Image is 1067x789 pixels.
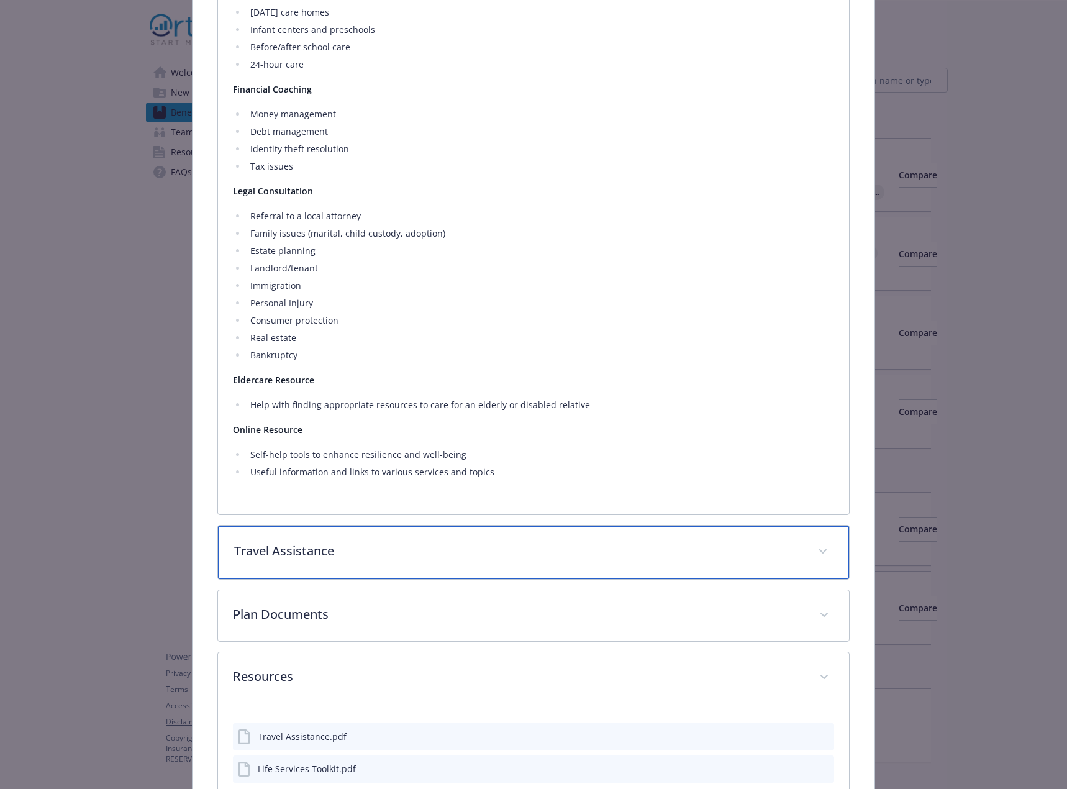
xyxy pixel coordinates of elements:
div: Travel Assistance.pdf [258,730,347,743]
li: 24-hour care [247,57,834,72]
li: Personal Injury [247,296,834,311]
li: Money management [247,107,834,122]
li: Landlord/tenant [247,261,834,276]
li: Estate planning [247,244,834,258]
li: Before/after school care [247,40,834,55]
strong: Eldercare Resource [233,374,314,386]
li: Bankruptcy [247,348,834,363]
strong: Online Resource [233,424,302,436]
li: Identity theft resolution [247,142,834,157]
div: Travel Assistance [218,526,849,579]
li: Real estate [247,331,834,345]
li: Referral to a local attorney [247,209,834,224]
li: Useful information and links to various services and topics [247,465,834,480]
div: Resources [218,652,849,703]
button: download file [798,730,808,743]
p: Plan Documents [233,605,804,624]
div: Plan Documents [218,590,849,641]
li: Consumer protection [247,313,834,328]
strong: Financial Coaching [233,83,312,95]
li: Family issues (marital, child custody, adoption) [247,226,834,241]
div: Life Services Toolkit.pdf [258,762,356,775]
button: download file [798,762,808,775]
li: Tax issues [247,159,834,174]
li: Self-help tools to enhance resilience and well-being [247,447,834,462]
li: Help with finding appropriate resources to care for an elderly or disabled relative [247,398,834,413]
p: Travel Assistance [234,542,803,560]
li: [DATE] care homes [247,5,834,20]
li: Infant centers and preschools [247,22,834,37]
button: preview file [818,730,829,743]
strong: Legal Consultation [233,185,313,197]
p: Resources [233,667,804,686]
li: Debt management [247,124,834,139]
button: preview file [818,762,829,775]
li: Immigration [247,278,834,293]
